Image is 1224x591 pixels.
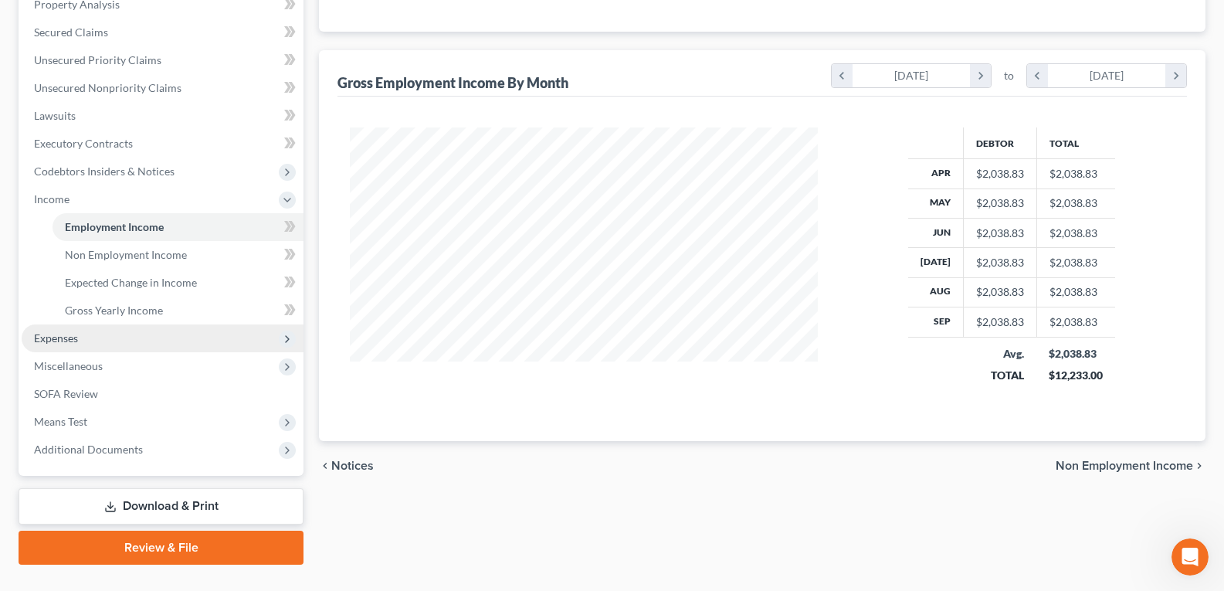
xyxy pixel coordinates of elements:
div: Important Update: Form Changes in ProgressDue to a major app update, some forms have temporarily ... [12,101,253,438]
div: $2,038.83 [976,166,1024,182]
td: $2,038.83 [1036,307,1115,337]
p: Active [75,19,106,35]
a: SOFA Review [22,380,303,408]
b: static [112,187,146,199]
a: Non Employment Income [53,241,303,269]
div: $2,038.83 [1049,346,1103,362]
button: Gif picker [73,473,86,485]
div: Avg. [975,346,1024,362]
span: Non Employment Income [1056,460,1193,472]
b: Dynamic forms [25,225,116,237]
th: Apr [908,159,964,189]
td: $2,038.83 [1036,277,1115,307]
span: SOFA Review [34,387,98,400]
iframe: Intercom live chat [1171,538,1209,576]
th: Debtor [963,127,1036,158]
span: Executory Contracts [34,137,133,150]
span: Additional Documents [34,443,143,456]
a: Secured Claims [22,19,303,46]
div: [DATE] [853,64,971,87]
div: $2,038.83 [976,226,1024,241]
a: Review & File [19,531,303,565]
img: Profile image for Emma [44,8,69,33]
a: Unsecured Nonpriority Claims [22,74,303,102]
span: Expected Change in Income [65,276,197,289]
button: Non Employment Income chevron_right [1056,460,1205,472]
th: Aug [908,277,964,307]
textarea: Message… [13,440,296,467]
a: Download & Print [19,488,303,525]
button: chevron_left Notices [319,460,374,472]
h1: [PERSON_NAME] [75,8,175,19]
td: $2,038.83 [1036,248,1115,277]
span: Expenses [34,331,78,345]
span: Unsecured Nonpriority Claims [34,81,181,94]
span: Income [34,192,70,205]
a: Unsecured Priority Claims [22,46,303,74]
div: [DATE] [1048,64,1166,87]
a: Lawsuits [22,102,303,130]
b: Static forms [25,255,234,283]
th: [DATE] [908,248,964,277]
th: Total [1036,127,1115,158]
div: Due to a major app update, some forms have temporarily changed from to . [25,110,241,202]
div: Close [271,6,299,34]
button: Home [242,6,271,36]
i: chevron_right [970,64,991,87]
div: $2,038.83 [976,284,1024,300]
div: Gross Employment Income By Month [337,73,568,92]
span: Gross Yearly Income [65,304,163,317]
span: Employment Income [65,220,164,233]
button: Emoji picker [49,473,61,485]
button: Upload attachment [24,473,36,485]
th: Sep [908,307,964,337]
div: $2,038.83 [976,255,1024,270]
i: chevron_left [319,460,331,472]
a: Gross Yearly Income [53,297,303,324]
span: Unsecured Priority Claims [34,53,161,66]
span: Miscellaneous [34,359,103,372]
div: Our team is actively working to re-integrate dynamic functionality and expects to have it restore... [25,307,241,429]
th: May [908,189,964,218]
i: chevron_left [1027,64,1048,87]
button: Send a message… [265,467,290,491]
span: Non Employment Income [65,248,187,261]
span: Secured Claims [34,25,108,39]
td: $2,038.83 [1036,218,1115,247]
a: Employment Income [53,213,303,241]
b: dynamic [50,187,101,199]
i: chevron_right [1193,460,1205,472]
th: Jun [908,218,964,247]
a: Executory Contracts [22,130,303,158]
span: Means Test [34,415,87,428]
i: chevron_left [832,64,853,87]
div: TOTAL [975,368,1024,383]
div: $2,038.83 [976,195,1024,211]
span: Lawsuits [34,109,76,122]
span: to [1004,68,1014,83]
div: Emma says… [12,101,297,472]
div: automatically adjust based on your input, showing or hiding fields to streamline the process. dis... [25,209,241,301]
a: Expected Change in Income [53,269,303,297]
b: Important Update: Form Changes in Progress [25,111,229,139]
span: Codebtors Insiders & Notices [34,165,175,178]
i: chevron_right [1165,64,1186,87]
button: Start recording [98,473,110,485]
button: go back [10,6,39,36]
td: $2,038.83 [1036,159,1115,189]
span: Notices [331,460,374,472]
div: $2,038.83 [976,314,1024,330]
div: $12,233.00 [1049,368,1103,383]
td: $2,038.83 [1036,189,1115,218]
